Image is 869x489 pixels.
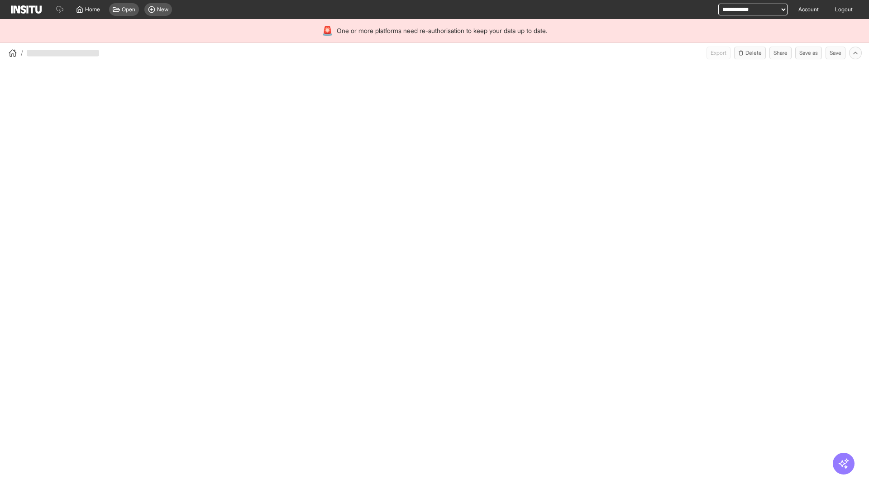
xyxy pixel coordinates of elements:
[322,24,333,37] div: 🚨
[769,47,792,59] button: Share
[707,47,731,59] button: Export
[11,5,42,14] img: Logo
[122,6,135,13] span: Open
[707,47,731,59] span: Can currently only export from Insights reports.
[734,47,766,59] button: Delete
[157,6,168,13] span: New
[826,47,845,59] button: Save
[21,48,23,58] span: /
[7,48,23,58] button: /
[795,47,822,59] button: Save as
[85,6,100,13] span: Home
[337,26,547,35] span: One or more platforms need re-authorisation to keep your data up to date.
